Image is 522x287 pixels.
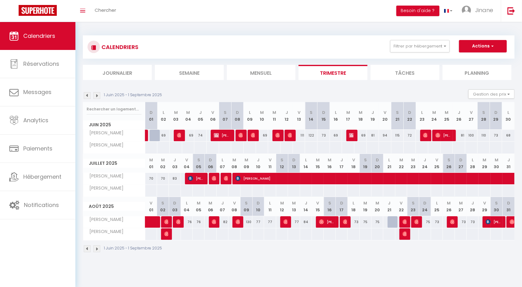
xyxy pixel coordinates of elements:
abbr: M [459,200,463,206]
span: [PERSON_NAME] [486,216,502,228]
th: 20 [379,102,391,130]
span: [PERSON_NAME] [212,216,216,228]
span: [PERSON_NAME] [84,142,125,149]
th: 29 [479,154,490,173]
li: Journalier [83,65,152,80]
abbr: L [353,200,354,206]
abbr: S [328,200,331,206]
th: 24 [428,102,441,130]
div: 73 [317,130,330,141]
th: 10 [256,102,268,130]
div: 70 [157,173,169,184]
th: 13 [288,197,300,216]
th: 28 [478,102,490,130]
th: 29 [479,197,490,216]
th: 04 [181,197,193,216]
abbr: S [364,157,367,163]
th: 08 [228,197,240,216]
th: 22 [395,154,407,173]
span: [PERSON_NAME] [164,216,168,228]
th: 19 [360,154,371,173]
div: 82 [217,216,228,228]
div: 69 [330,130,342,141]
abbr: S [197,157,200,163]
div: 81 [453,130,465,141]
abbr: L [186,200,188,206]
abbr: M [272,110,276,115]
a: [PERSON_NAME] [145,130,148,141]
span: [PERSON_NAME] [164,228,168,240]
span: [PERSON_NAME] [450,216,454,228]
img: Super Booking [19,5,57,16]
th: 31 [502,154,515,173]
div: 69 [157,130,170,141]
abbr: L [305,157,307,163]
span: Calendriers [23,32,55,40]
abbr: M [316,157,320,163]
th: 17 [336,197,348,216]
abbr: V [150,200,152,206]
span: [PERSON_NAME] [188,173,205,184]
span: Hébergement [23,173,61,181]
abbr: S [448,157,450,163]
input: Rechercher un logement... [87,104,142,115]
th: 06 [207,102,219,130]
th: 11 [268,102,281,130]
th: 25 [431,154,443,173]
abbr: S [245,200,248,206]
abbr: V [436,157,439,163]
abbr: S [224,110,227,115]
th: 19 [360,197,371,216]
th: 05 [194,102,207,130]
span: [PERSON_NAME] [214,129,230,141]
div: 74 [194,130,207,141]
abbr: M [292,200,296,206]
abbr: L [472,157,474,163]
span: Wail Hadj [224,173,228,184]
th: 04 [182,102,195,130]
button: Besoin d'aide ? [396,6,439,16]
div: 77 [252,216,264,228]
th: 07 [219,102,232,130]
p: 1 Juin 2025 - 1 Septembre 2025 [104,92,162,98]
abbr: M [161,157,165,163]
abbr: M [411,157,415,163]
th: 21 [391,102,404,130]
th: 18 [348,154,359,173]
abbr: M [445,110,448,115]
th: 12 [276,154,288,173]
div: 100 [465,130,478,141]
abbr: J [388,200,391,206]
span: [PERSON_NAME] [84,130,125,137]
abbr: L [222,157,223,163]
th: 30 [491,197,502,216]
div: 76 [181,216,193,228]
div: 94 [379,130,391,141]
abbr: S [412,200,415,206]
span: Juillet 2025 [83,159,145,168]
abbr: D [340,200,343,206]
abbr: D [150,110,153,115]
abbr: L [163,110,164,115]
span: Jinane [475,6,493,14]
th: 14 [300,154,312,173]
span: Paiements [23,145,52,152]
span: [PERSON_NAME] [288,129,292,141]
div: 73 [467,216,479,228]
abbr: M [232,157,236,163]
abbr: V [269,157,272,163]
th: 17 [342,102,354,130]
th: 08 [228,154,240,173]
abbr: M [364,200,367,206]
th: 26 [443,154,455,173]
abbr: J [507,157,510,163]
th: 12 [281,102,293,130]
th: 25 [441,102,453,130]
th: 01 [145,197,157,216]
abbr: V [298,110,300,115]
th: 27 [455,154,467,173]
abbr: D [424,200,427,206]
abbr: J [340,157,343,163]
th: 20 [371,154,383,173]
abbr: L [421,110,423,115]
